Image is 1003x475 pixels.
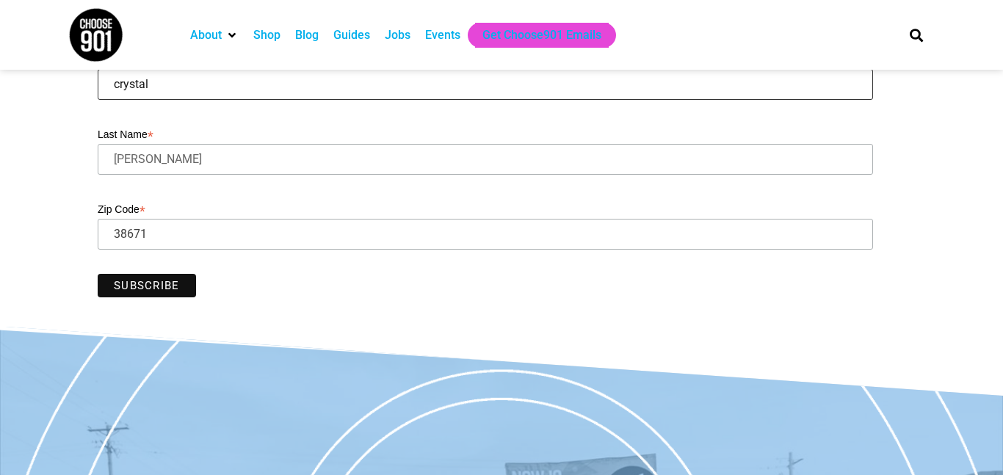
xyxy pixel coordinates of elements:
[385,26,410,44] a: Jobs
[190,26,222,44] a: About
[253,26,280,44] a: Shop
[183,23,885,48] nav: Main nav
[333,26,370,44] a: Guides
[295,26,319,44] a: Blog
[482,26,601,44] a: Get Choose901 Emails
[98,124,873,142] label: Last Name
[425,26,460,44] a: Events
[905,23,929,47] div: Search
[98,274,196,297] input: Subscribe
[98,199,873,217] label: Zip Code
[183,23,246,48] div: About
